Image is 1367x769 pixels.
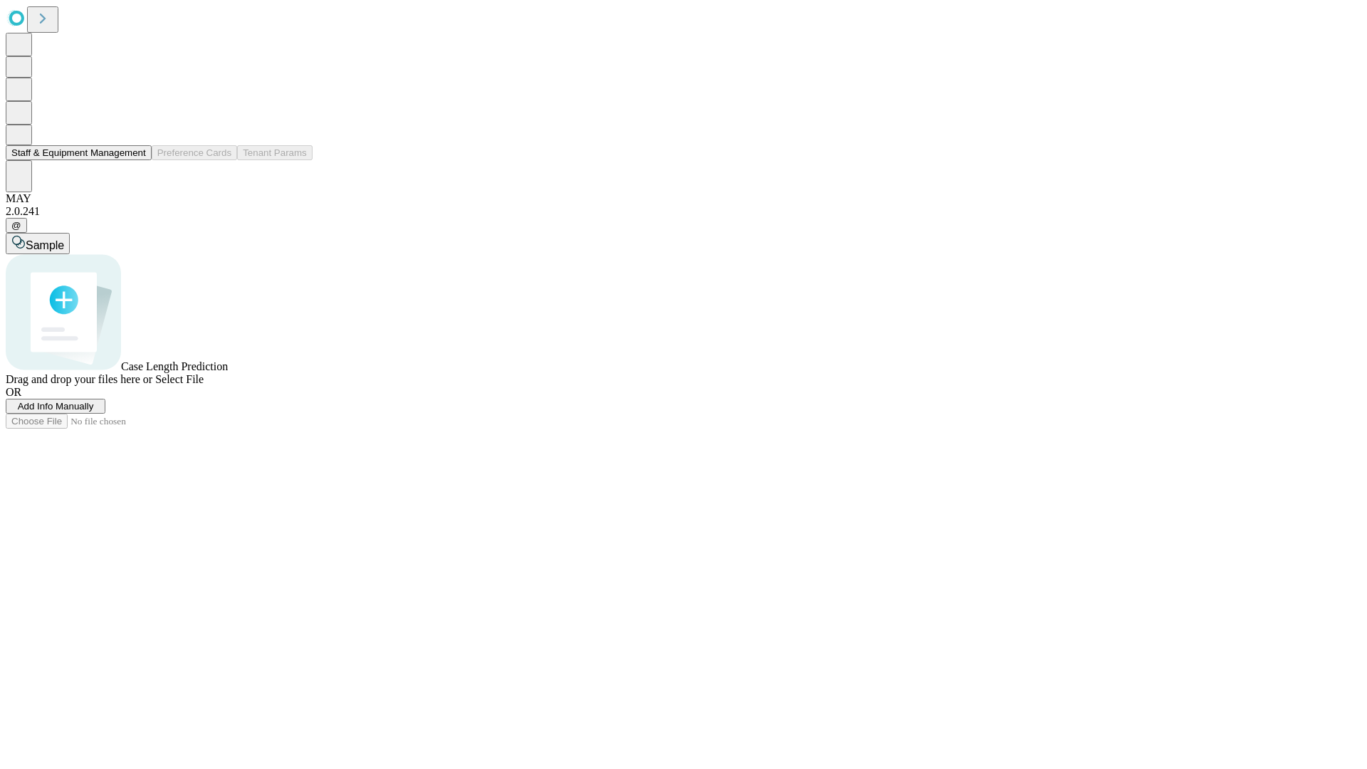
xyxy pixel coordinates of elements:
span: Case Length Prediction [121,360,228,372]
span: Select File [155,373,204,385]
div: MAY [6,192,1361,205]
div: 2.0.241 [6,205,1361,218]
button: Staff & Equipment Management [6,145,152,160]
span: @ [11,220,21,231]
button: @ [6,218,27,233]
span: OR [6,386,21,398]
span: Add Info Manually [18,401,94,412]
button: Preference Cards [152,145,237,160]
button: Sample [6,233,70,254]
span: Drag and drop your files here or [6,373,152,385]
button: Tenant Params [237,145,313,160]
button: Add Info Manually [6,399,105,414]
span: Sample [26,239,64,251]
